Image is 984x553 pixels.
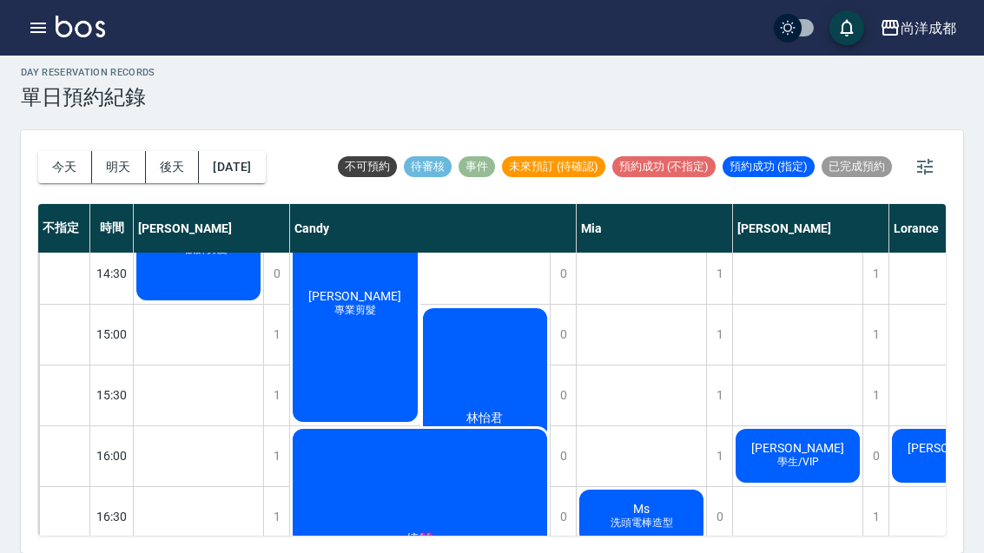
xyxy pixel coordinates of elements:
[263,426,289,486] div: 1
[612,159,716,174] span: 預約成功 (不指定)
[403,531,437,547] span: 婷💜
[774,455,822,470] span: 學生/VIP
[550,305,576,365] div: 0
[706,365,732,425] div: 1
[305,289,405,303] span: [PERSON_NAME]
[862,365,888,425] div: 1
[502,159,605,174] span: 未來預訂 (待確認)
[263,487,289,547] div: 1
[862,487,888,547] div: 1
[90,204,134,253] div: 時間
[706,426,732,486] div: 1
[550,365,576,425] div: 0
[56,16,105,37] img: Logo
[90,365,134,425] div: 15:30
[862,305,888,365] div: 1
[92,151,146,183] button: 明天
[550,244,576,304] div: 0
[21,67,155,78] h2: day Reservation records
[338,159,397,174] span: 不可預約
[862,244,888,304] div: 1
[38,151,92,183] button: 今天
[946,455,963,470] span: 剪
[263,244,289,304] div: 0
[331,303,380,318] span: 專業剪髮
[733,204,889,253] div: [PERSON_NAME]
[38,204,90,253] div: 不指定
[90,243,134,304] div: 14:30
[748,441,848,455] span: [PERSON_NAME]
[90,425,134,486] div: 16:00
[146,151,200,183] button: 後天
[901,17,956,39] div: 尚洋成都
[630,502,653,516] span: Ms
[90,304,134,365] div: 15:00
[290,204,577,253] div: Candy
[577,204,733,253] div: Mia
[862,426,888,486] div: 0
[723,159,815,174] span: 預約成功 (指定)
[829,10,864,45] button: save
[822,159,892,174] span: 已完成預約
[873,10,963,46] button: 尚洋成都
[263,365,289,425] div: 1
[607,516,677,530] span: 洗頭電棒造型
[90,486,134,547] div: 16:30
[134,204,290,253] div: [PERSON_NAME]
[21,85,155,109] h3: 單日預約紀錄
[550,487,576,547] div: 0
[463,411,506,426] span: 林怡君
[404,159,452,174] span: 待審核
[706,244,732,304] div: 1
[459,159,495,174] span: 事件
[263,305,289,365] div: 1
[706,487,732,547] div: 0
[199,151,265,183] button: [DATE]
[550,426,576,486] div: 0
[706,305,732,365] div: 1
